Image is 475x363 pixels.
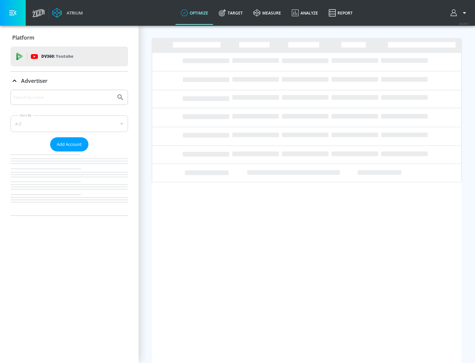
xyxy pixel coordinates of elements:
a: optimize [175,1,213,25]
a: Atrium [52,8,83,18]
p: DV360: [41,53,73,60]
a: Analyze [286,1,323,25]
a: Report [323,1,358,25]
div: Advertiser [11,72,128,90]
p: Youtube [56,53,73,60]
a: measure [248,1,286,25]
div: Advertiser [11,90,128,215]
div: Platform [11,28,128,47]
nav: list of Advertiser [11,151,128,215]
input: Search by name [13,93,113,102]
p: Advertiser [21,77,47,84]
span: Add Account [57,141,82,148]
div: Atrium [64,10,83,16]
div: DV360: Youtube [11,47,128,66]
button: Add Account [50,137,88,151]
label: Sort By [19,113,33,117]
p: Platform [12,34,34,41]
div: A-Z [11,115,128,132]
span: v 4.28.0 [459,22,468,25]
a: Target [213,1,248,25]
